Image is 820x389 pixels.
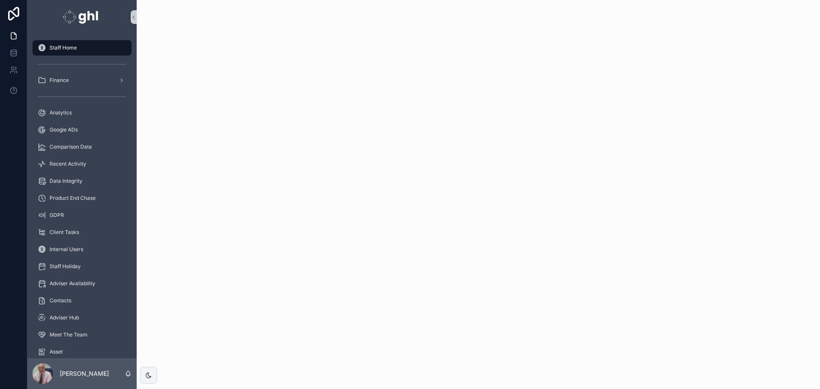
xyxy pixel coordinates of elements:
a: Staff Home [32,40,132,56]
a: Asset [32,344,132,360]
span: Staff Home [50,44,77,51]
span: Adviser Availability [50,280,95,287]
a: Adviser Hub [32,310,132,325]
span: Data Integrity [50,178,82,184]
span: Meet The Team [50,331,88,338]
a: Adviser Availability [32,276,132,291]
span: Asset [50,348,63,355]
a: Finance [32,73,132,88]
a: Comparison Data [32,139,132,155]
a: Google ADs [32,122,132,137]
p: [PERSON_NAME] [60,369,109,378]
div: scrollable content [27,34,137,358]
a: Client Tasks [32,225,132,240]
a: Analytics [32,105,132,120]
span: Adviser Hub [50,314,79,321]
span: Google ADs [50,126,78,133]
span: Client Tasks [50,229,79,236]
img: App logo [63,10,101,24]
a: Internal Users [32,242,132,257]
span: Internal Users [50,246,83,253]
a: Data Integrity [32,173,132,189]
span: Staff Holiday [50,263,81,270]
a: Meet The Team [32,327,132,342]
a: GDPR [32,208,132,223]
span: Finance [50,77,69,84]
a: Product End Chase [32,190,132,206]
span: GDPR [50,212,64,219]
a: Contacts [32,293,132,308]
a: Staff Holiday [32,259,132,274]
a: Recent Activity [32,156,132,172]
span: Product End Chase [50,195,96,202]
span: Recent Activity [50,161,86,167]
span: Contacts [50,297,71,304]
span: Analytics [50,109,72,116]
span: Comparison Data [50,143,92,150]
